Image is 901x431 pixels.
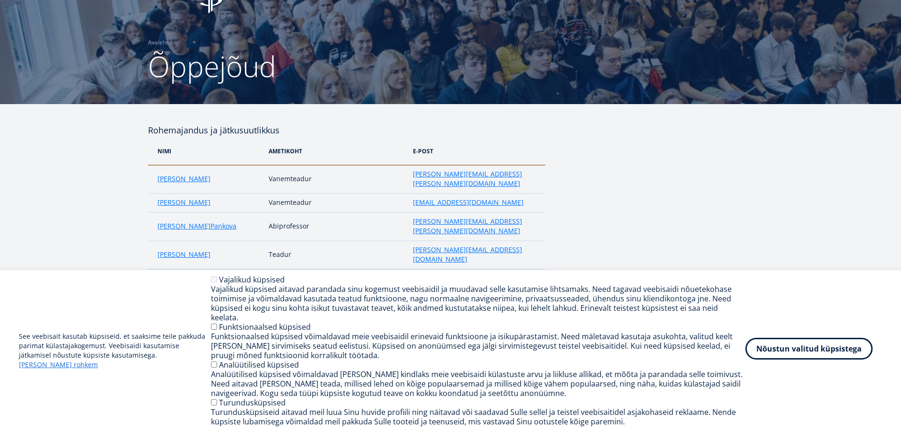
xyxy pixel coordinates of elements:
[148,123,545,137] h4: Rohemajandus ja jätkusuutlikkus
[19,360,98,369] a: [PERSON_NAME] rohkem
[219,274,285,285] label: Vajalikud küpsised
[745,338,873,360] button: Nõustun valitud küpsistega
[211,369,745,398] div: Analüütilised küpsised võimaldavad [PERSON_NAME] kindlaks meie veebisaidi külastuste arvu ja liik...
[264,137,408,165] th: Ametikoht
[264,241,408,269] td: Teadur
[210,221,236,231] a: Pankova
[157,221,210,231] a: [PERSON_NAME]
[219,322,311,332] label: Funktsionaalsed küpsised
[264,269,408,288] td: Nooremteadur
[413,198,524,207] a: [EMAIL_ADDRESS][DOMAIN_NAME]
[413,245,535,264] a: [PERSON_NAME][EMAIL_ADDRESS][DOMAIN_NAME]
[148,38,168,47] a: Avaleht
[211,332,745,360] div: Funktsionaalsed küpsised võimaldavad meie veebisaidil erinevaid funktsioone ja isikupärastamist. ...
[264,165,408,194] td: Vanemteadur
[408,137,545,165] th: e-post
[264,194,408,212] td: Vanemteadur
[211,407,745,426] div: Turundusküpsiseid aitavad meil luua Sinu huvide profiili ning näitavad või saadavad Sulle sellel ...
[148,137,264,165] th: NIMi
[413,169,535,188] a: [PERSON_NAME][EMAIL_ADDRESS][PERSON_NAME][DOMAIN_NAME]
[413,217,535,236] a: [PERSON_NAME][EMAIL_ADDRESS][PERSON_NAME][DOMAIN_NAME]
[157,174,210,184] a: [PERSON_NAME]
[19,332,211,369] p: See veebisait kasutab küpsiseid, et saaksime teile pakkuda parimat külastajakogemust. Veebisaidi ...
[264,212,408,241] td: Abiprofessor
[219,360,299,370] label: Analüütilised küpsised
[157,198,210,207] a: [PERSON_NAME]
[157,250,210,259] a: [PERSON_NAME]
[148,47,276,86] span: Õppejõud
[211,284,745,322] div: Vajalikud küpsised aitavad parandada sinu kogemust veebisaidil ja muudavad selle kasutamise lihts...
[219,397,286,408] label: Turundusküpsised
